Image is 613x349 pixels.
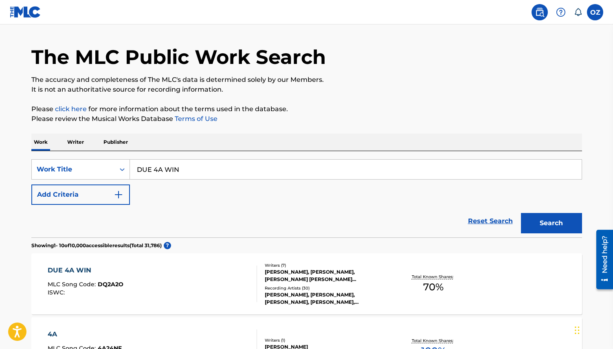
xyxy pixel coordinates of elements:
a: DUE 4A WINMLC Song Code:DQ2A2OISWC:Writers (7)[PERSON_NAME], [PERSON_NAME], [PERSON_NAME] [PERSON... [31,253,582,314]
a: Public Search [532,4,548,20]
button: Add Criteria [31,184,130,205]
p: Total Known Shares: [412,338,455,344]
p: Writer [65,134,86,151]
div: DUE 4A WIN [48,266,123,275]
p: The accuracy and completeness of The MLC's data is determined solely by our Members. [31,75,582,85]
img: MLC Logo [10,6,41,18]
span: 70 % [423,280,444,294]
p: Total Known Shares: [412,274,455,280]
p: Work [31,134,50,151]
div: Writers ( 1 ) [265,337,388,343]
iframe: Chat Widget [572,310,613,349]
p: Please review the Musical Works Database [31,114,582,124]
p: Showing 1 - 10 of 10,000 accessible results (Total 31,786 ) [31,242,162,249]
span: MLC Song Code : [48,281,98,288]
div: Recording Artists ( 30 ) [265,285,388,291]
div: Writers ( 7 ) [265,262,388,268]
button: Search [521,213,582,233]
div: 4A [48,329,122,339]
p: Publisher [101,134,130,151]
div: Notifications [574,8,582,16]
p: Please for more information about the terms used in the database. [31,104,582,114]
img: 9d2ae6d4665cec9f34b9.svg [114,190,123,200]
img: help [556,7,566,17]
span: ? [164,242,171,249]
div: User Menu [587,4,603,20]
iframe: Resource Center [590,226,613,292]
span: DQ2A2O [98,281,123,288]
div: [PERSON_NAME], [PERSON_NAME], [PERSON_NAME] [PERSON_NAME][MEDICAL_DATA] [PERSON_NAME], [PERSON_NA... [265,268,388,283]
img: search [535,7,545,17]
h1: The MLC Public Work Search [31,45,326,69]
div: Drag [575,318,580,342]
a: click here [55,105,87,113]
p: It is not an authoritative source for recording information. [31,85,582,94]
div: Help [553,4,569,20]
div: Work Title [37,165,110,174]
form: Search Form [31,159,582,237]
a: Terms of Use [173,115,218,123]
div: [PERSON_NAME], [PERSON_NAME], [PERSON_NAME], [PERSON_NAME], [PERSON_NAME] [265,291,388,306]
a: Reset Search [464,212,517,230]
span: ISWC : [48,289,67,296]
